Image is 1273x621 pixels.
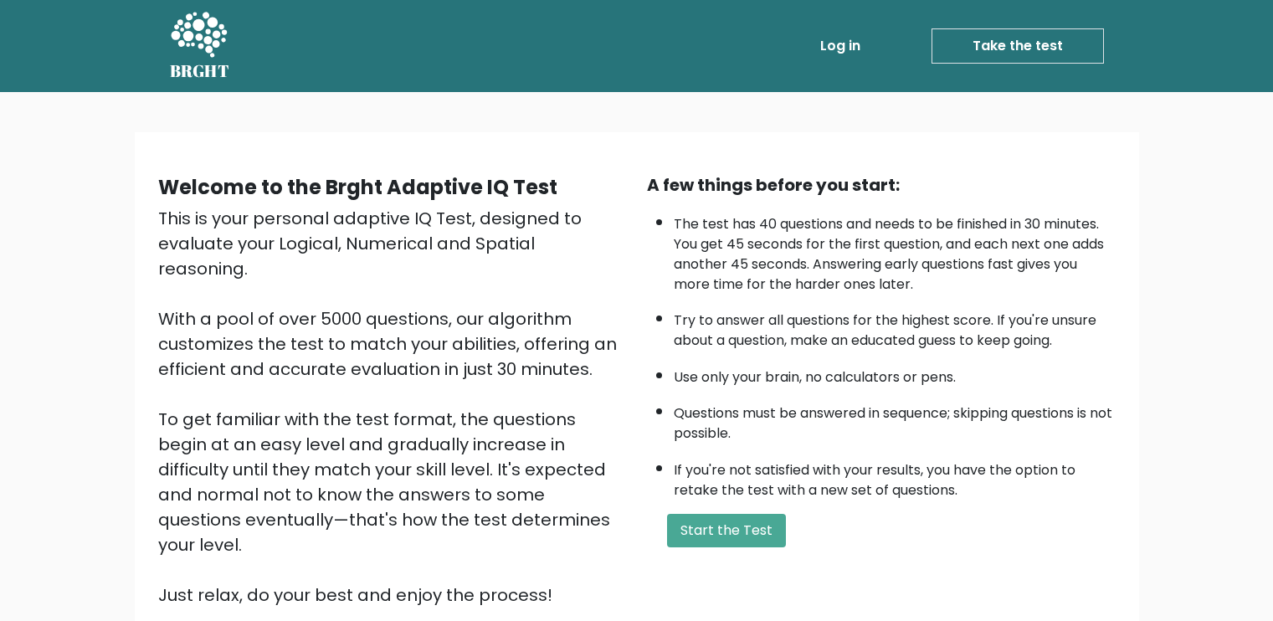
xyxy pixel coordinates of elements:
[667,514,786,547] button: Start the Test
[170,7,230,85] a: BRGHT
[674,359,1116,387] li: Use only your brain, no calculators or pens.
[674,302,1116,351] li: Try to answer all questions for the highest score. If you're unsure about a question, make an edu...
[814,29,867,63] a: Log in
[158,173,557,201] b: Welcome to the Brght Adaptive IQ Test
[647,172,1116,198] div: A few things before you start:
[170,61,230,81] h5: BRGHT
[674,452,1116,500] li: If you're not satisfied with your results, you have the option to retake the test with a new set ...
[932,28,1104,64] a: Take the test
[674,395,1116,444] li: Questions must be answered in sequence; skipping questions is not possible.
[674,206,1116,295] li: The test has 40 questions and needs to be finished in 30 minutes. You get 45 seconds for the firs...
[158,206,627,608] div: This is your personal adaptive IQ Test, designed to evaluate your Logical, Numerical and Spatial ...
